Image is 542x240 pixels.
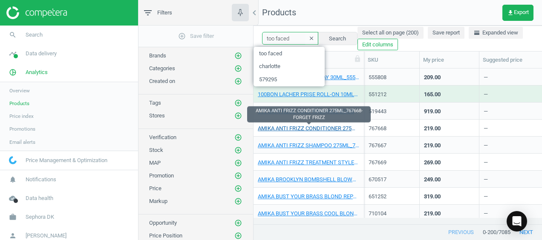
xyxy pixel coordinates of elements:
span: Filters [157,9,172,17]
div: AMIKA ANTI FRIZZ CONDITIONER 275ML_767668-FORGET FRIZZ [247,106,371,123]
button: add_circle_outline [234,197,242,206]
button: add_circle_outline [234,77,242,86]
a: AMIKA BUST YOUR BRASS BLOND REPAIR MASK 250ML_651252-BUST YOUR BRASS HAIR MASK 250ML [258,193,360,200]
span: Search [26,31,43,39]
button: Select all on page (200) [357,27,424,39]
div: 319.00 [424,193,441,200]
button: add_circle_outline [234,184,242,193]
span: Created on [149,78,175,84]
div: 249.00 [424,176,441,183]
span: Stores [149,112,165,119]
button: clear [305,33,318,45]
button: add_circle_outline [234,99,242,107]
button: add_circle_outline [234,51,242,60]
div: — [484,176,488,186]
div: 219.00 [424,142,441,149]
span: Email alerts [9,139,35,146]
div: 519443 [369,108,415,115]
i: add_circle_outline [234,134,242,141]
span: Data health [26,194,53,202]
button: add_circle_outline [234,231,242,240]
i: add_circle_outline [234,146,242,154]
i: pie_chart_outlined [5,64,21,80]
i: work [5,209,21,225]
i: add_circle_outline [178,32,186,40]
span: too faced [254,47,325,60]
div: 767667 [369,142,415,149]
span: Products [262,7,296,17]
button: Edit columns [357,39,398,51]
span: Expanded view [473,29,518,37]
img: wGWNvw8QSZomAAAAABJRU5ErkJggg== [9,156,17,164]
div: 209.00 [424,74,441,81]
span: [PERSON_NAME] [26,232,66,240]
div: — [484,159,488,169]
div: 165.00 [424,91,441,98]
button: add_circle_outline [234,146,242,154]
i: horizontal_split [473,29,480,36]
span: Markup [149,198,167,204]
div: 551212 [369,91,415,98]
button: get_appExport [502,5,533,21]
a: AMIKA BUST YOUR BRASS COOL BLONDE [PERSON_NAME] 275ML_710104-BUST YOUR BRASS COOL BLONDE [PERSON_... [258,210,360,217]
button: add_circle_outline [234,171,242,180]
i: get_app [507,9,514,16]
img: ajHJNr6hYgQAAAAASUVORK5CYII= [6,6,67,19]
a: AMIKA ANTI FRIZZ TREATMENT STYLER 200ML_767669-FRIZZ-ME-NOT [258,159,360,166]
button: add_circle_outline [234,64,242,73]
span: Tags [149,100,161,106]
button: add_circle_outline [234,111,242,120]
div: — [484,91,488,101]
div: — [484,142,488,152]
div: — [484,125,488,135]
span: Save report [432,29,460,37]
span: Price Management & Optimization [26,157,107,164]
span: Products [9,100,29,107]
i: notifications [5,171,21,188]
i: search [5,27,21,43]
i: add_circle_outline [234,65,242,72]
button: add_circle_outline [234,219,242,227]
span: Categories [149,65,175,71]
i: cloud_done [5,190,21,206]
span: Overview [9,87,30,94]
span: Price [149,185,161,191]
i: filter_list [143,8,153,18]
div: — [484,74,488,84]
button: previous [439,225,483,240]
input: SKU/Title search [262,32,318,45]
div: 219.00 [424,125,441,132]
button: add_circle_outline [234,133,242,142]
div: 651252 [369,193,415,200]
button: Save report [428,27,464,39]
a: AMIKA ANTI FRIZZ SHAMPOO 275ML_767667-FORGET FRIZZ [258,142,360,149]
span: 0 - 200 [483,229,496,236]
div: 710104 [369,210,415,217]
div: — [484,193,488,203]
div: 767668 [369,125,415,132]
i: add_circle_outline [234,197,242,205]
div: 767669 [369,159,415,166]
i: clear [308,35,314,41]
a: AMIKA ANTI FRIZZ CONDITIONER 275ML_767668-FORGET FRIZZ [258,125,360,132]
span: / 7085 [496,229,510,236]
div: grid [254,69,542,218]
span: Export [507,9,529,16]
div: My price [423,56,476,64]
div: SKU [368,56,416,64]
span: Sephora DK [26,213,54,221]
button: add_circle_outline [234,159,242,167]
i: timeline [5,46,21,62]
span: Select all on page (200) [362,29,419,37]
span: Stock [149,147,163,153]
div: 919.00 [424,108,441,115]
div: 269.00 [424,159,441,166]
span: Promotion [149,172,174,179]
button: horizontal_splitExpanded view [469,27,523,39]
